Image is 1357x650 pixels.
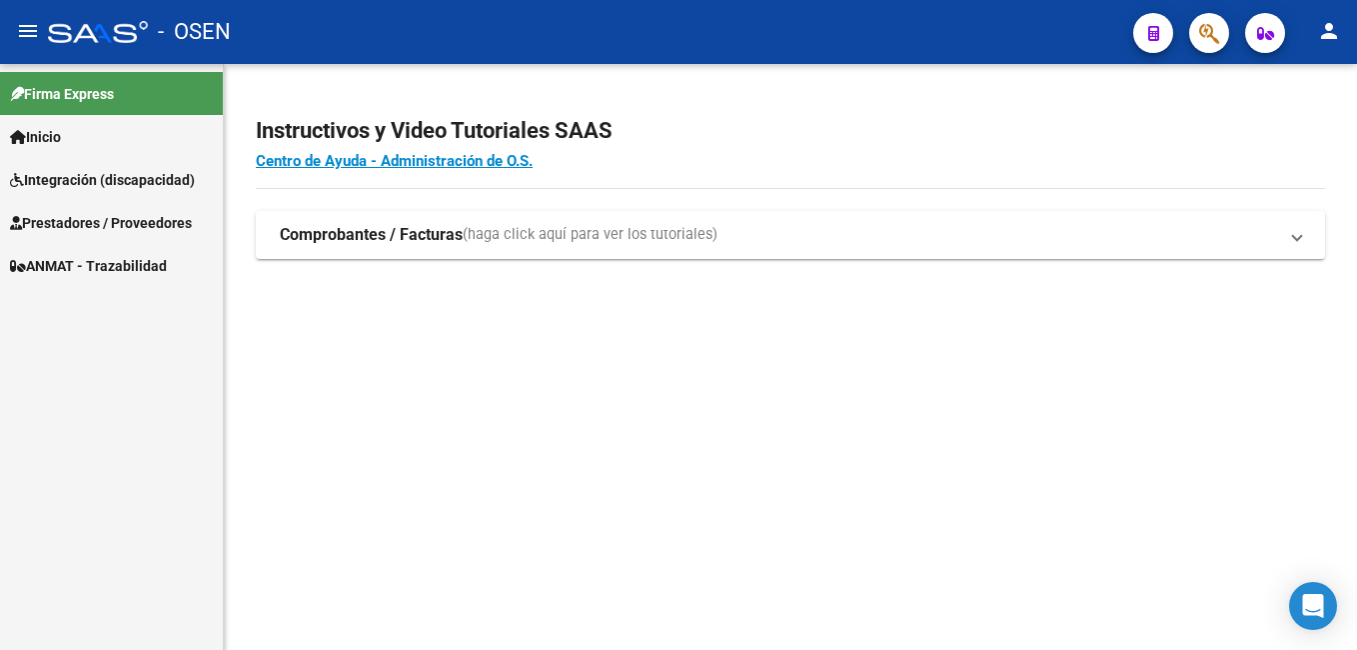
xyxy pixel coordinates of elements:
[10,212,192,234] span: Prestadores / Proveedores
[256,112,1325,150] h2: Instructivos y Video Tutoriales SAAS
[10,169,195,191] span: Integración (discapacidad)
[10,255,167,277] span: ANMAT - Trazabilidad
[158,10,231,54] span: - OSEN
[1289,582,1337,630] div: Open Intercom Messenger
[256,152,533,170] a: Centro de Ayuda - Administración de O.S.
[10,126,61,148] span: Inicio
[16,19,40,43] mat-icon: menu
[280,224,463,246] strong: Comprobantes / Facturas
[1317,19,1341,43] mat-icon: person
[256,211,1325,259] mat-expansion-panel-header: Comprobantes / Facturas(haga click aquí para ver los tutoriales)
[10,83,114,105] span: Firma Express
[463,224,717,246] span: (haga click aquí para ver los tutoriales)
